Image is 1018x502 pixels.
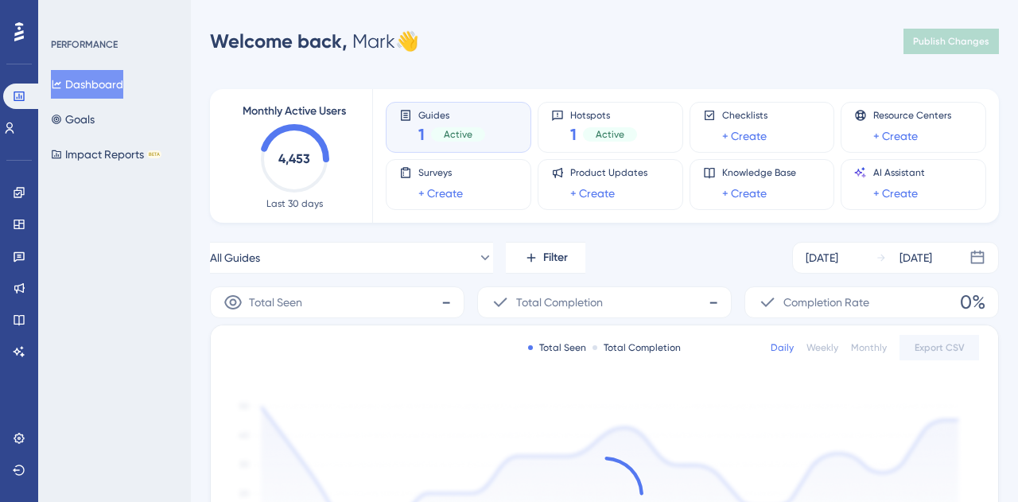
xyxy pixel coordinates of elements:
a: + Create [722,126,767,146]
text: 4,453 [278,151,310,166]
span: Monthly Active Users [243,102,346,121]
a: + Create [873,126,918,146]
span: - [709,290,718,315]
a: + Create [722,184,767,203]
div: Total Seen [528,341,586,354]
span: Completion Rate [783,293,869,312]
div: [DATE] [899,248,932,267]
span: Total Completion [516,293,603,312]
span: Filter [543,248,568,267]
span: 1 [418,123,425,146]
span: - [441,290,451,315]
a: + Create [418,184,463,203]
div: Total Completion [593,341,681,354]
button: Dashboard [51,70,123,99]
span: Total Seen [249,293,302,312]
span: Export CSV [915,341,965,354]
span: Last 30 days [266,197,323,210]
a: + Create [570,184,615,203]
span: Resource Centers [873,109,951,122]
div: Mark 👋 [210,29,419,54]
span: Product Updates [570,166,647,179]
span: Checklists [722,109,767,122]
button: Impact ReportsBETA [51,140,161,169]
span: Active [596,128,624,141]
span: All Guides [210,248,260,267]
div: Daily [771,341,794,354]
button: All Guides [210,242,493,274]
span: Guides [418,109,485,120]
span: AI Assistant [873,166,925,179]
div: BETA [147,150,161,158]
span: Surveys [418,166,463,179]
div: [DATE] [806,248,838,267]
button: Goals [51,105,95,134]
button: Export CSV [899,335,979,360]
div: Monthly [851,341,887,354]
span: Welcome back, [210,29,348,53]
div: PERFORMANCE [51,38,118,51]
button: Filter [506,242,585,274]
button: Publish Changes [903,29,999,54]
span: 0% [960,290,985,315]
a: + Create [873,184,918,203]
span: Hotspots [570,109,637,120]
span: Knowledge Base [722,166,796,179]
div: Weekly [806,341,838,354]
span: 1 [570,123,577,146]
span: Active [444,128,472,141]
span: Publish Changes [913,35,989,48]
